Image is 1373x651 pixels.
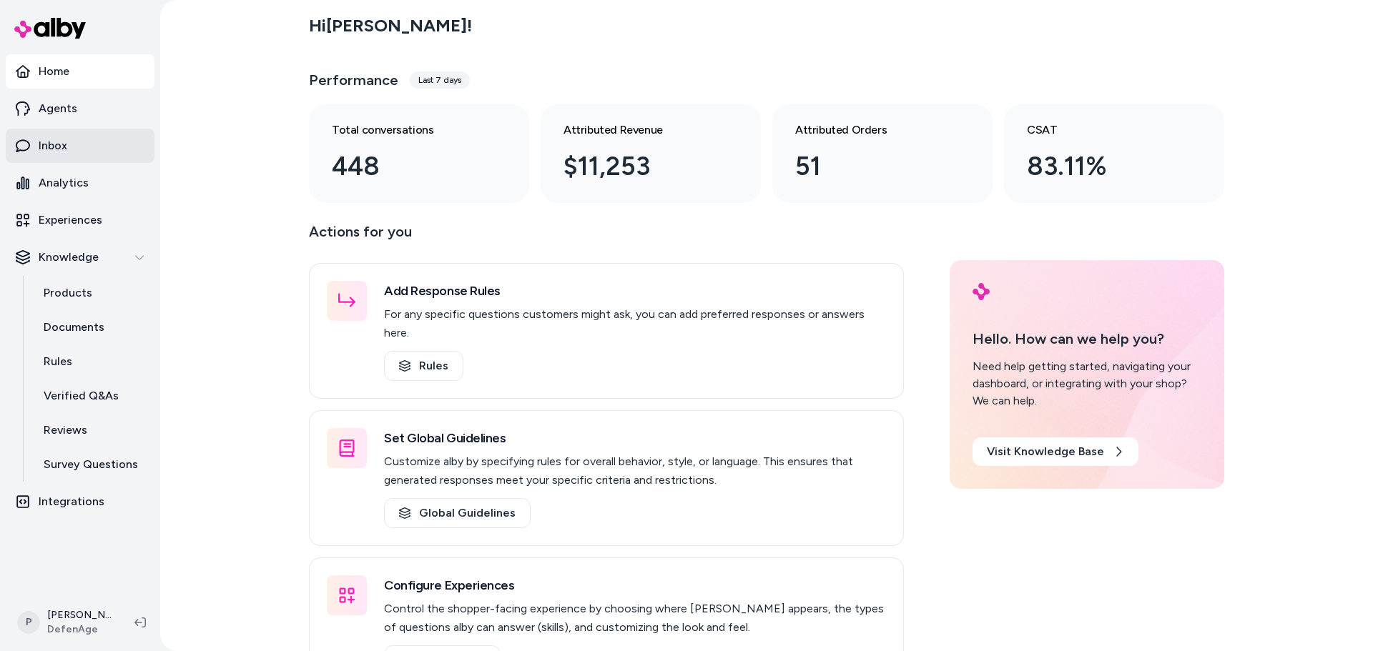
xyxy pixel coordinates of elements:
[795,121,947,139] h3: Attributed Orders
[39,249,99,266] p: Knowledge
[410,71,470,89] div: Last 7 days
[384,428,886,448] h3: Set Global Guidelines
[332,147,483,186] div: 448
[44,319,104,336] p: Documents
[309,104,529,203] a: Total conversations 448
[541,104,761,203] a: Attributed Revenue $11,253
[6,129,154,163] a: Inbox
[44,284,92,302] p: Products
[309,220,904,254] p: Actions for you
[39,100,77,117] p: Agents
[39,137,67,154] p: Inbox
[6,166,154,200] a: Analytics
[384,281,886,301] h3: Add Response Rules
[384,305,886,342] p: For any specific questions customers might ask, you can add preferred responses or answers here.
[17,611,40,634] span: P
[384,351,463,381] a: Rules
[564,121,715,139] h3: Attributed Revenue
[39,493,104,510] p: Integrations
[6,54,154,89] a: Home
[6,203,154,237] a: Experiences
[29,310,154,344] a: Documents
[384,600,886,637] p: Control the shopper-facing experience by choosing where [PERSON_NAME] appears, the types of quest...
[384,452,886,490] p: Customize alby by specifying rules for overall behavior, style, or language. This ensures that ge...
[795,147,947,186] div: 51
[1004,104,1224,203] a: CSAT 83.11%
[39,212,102,229] p: Experiences
[44,387,119,404] p: Verified Q&As
[39,63,69,80] p: Home
[29,344,154,379] a: Rules
[39,174,89,192] p: Analytics
[332,121,483,139] h3: Total conversations
[29,413,154,447] a: Reviews
[384,498,531,528] a: Global Guidelines
[9,600,123,645] button: P[PERSON_NAME]DefenAge
[44,422,87,439] p: Reviews
[309,70,398,90] h3: Performance
[973,358,1201,409] div: Need help getting started, navigating your dashboard, or integrating with your shop? We can help.
[309,15,472,36] h2: Hi [PERSON_NAME] !
[772,104,993,203] a: Attributed Orders 51
[1027,147,1178,186] div: 83.11%
[973,328,1201,349] p: Hello. How can we help you?
[973,283,990,300] img: alby Logo
[14,18,86,39] img: alby Logo
[44,353,72,370] p: Rules
[6,240,154,274] button: Knowledge
[6,484,154,519] a: Integrations
[47,608,112,622] p: [PERSON_NAME]
[564,147,715,186] div: $11,253
[47,622,112,637] span: DefenAge
[44,456,138,473] p: Survey Questions
[1027,121,1178,139] h3: CSAT
[29,379,154,413] a: Verified Q&As
[29,276,154,310] a: Products
[6,91,154,126] a: Agents
[973,437,1138,466] a: Visit Knowledge Base
[384,575,886,595] h3: Configure Experiences
[29,447,154,482] a: Survey Questions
